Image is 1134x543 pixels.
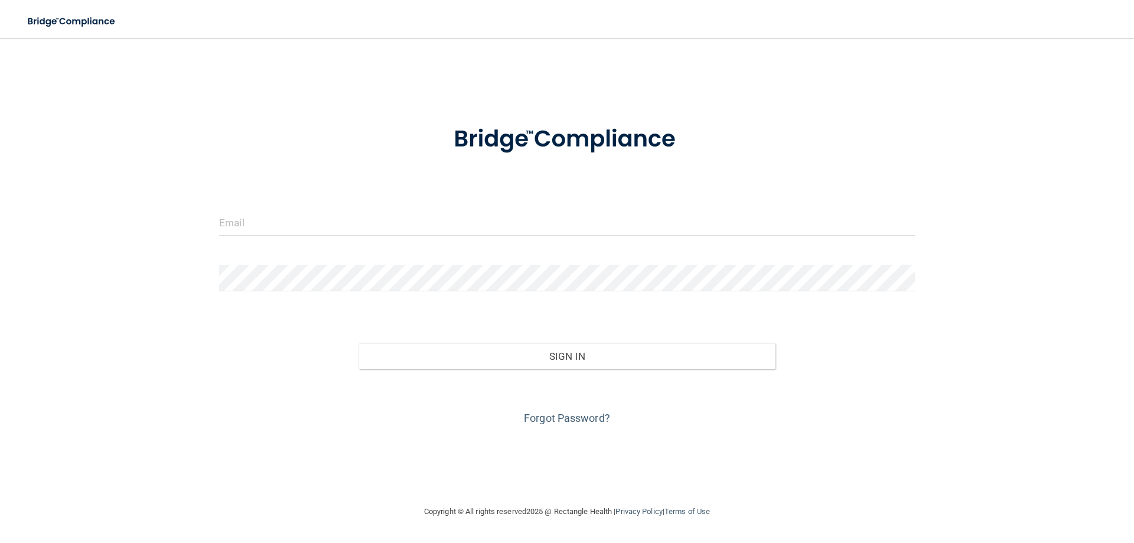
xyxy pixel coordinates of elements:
[359,343,776,369] button: Sign In
[18,9,126,34] img: bridge_compliance_login_screen.278c3ca4.svg
[664,507,710,516] a: Terms of Use
[351,493,783,531] div: Copyright © All rights reserved 2025 @ Rectangle Health | |
[219,209,915,236] input: Email
[615,507,662,516] a: Privacy Policy
[429,109,705,170] img: bridge_compliance_login_screen.278c3ca4.svg
[524,412,610,424] a: Forgot Password?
